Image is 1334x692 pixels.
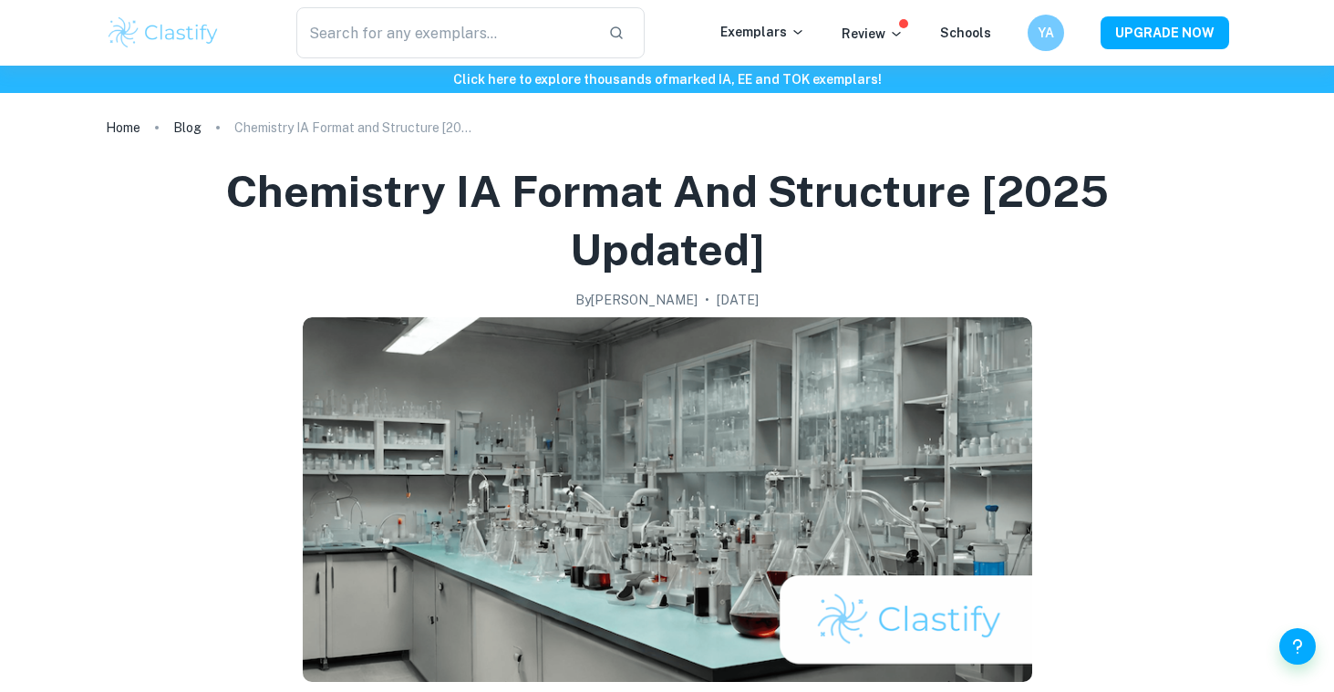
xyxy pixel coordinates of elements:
[940,26,991,40] a: Schools
[4,69,1330,89] h6: Click here to explore thousands of marked IA, EE and TOK exemplars !
[296,7,595,58] input: Search for any exemplars...
[173,115,202,140] a: Blog
[717,290,759,310] h2: [DATE]
[303,317,1032,682] img: Chemistry IA Format and Structure [2025 updated] cover image
[575,290,698,310] h2: By [PERSON_NAME]
[106,15,222,51] img: Clastify logo
[1028,15,1064,51] button: YA
[842,24,904,44] p: Review
[1101,16,1229,49] button: UPGRADE NOW
[1279,628,1316,665] button: Help and Feedback
[705,290,709,310] p: •
[128,162,1207,279] h1: Chemistry IA Format and Structure [2025 updated]
[720,22,805,42] p: Exemplars
[1035,23,1056,43] h6: YA
[106,115,140,140] a: Home
[234,118,471,138] p: Chemistry IA Format and Structure [2025 updated]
